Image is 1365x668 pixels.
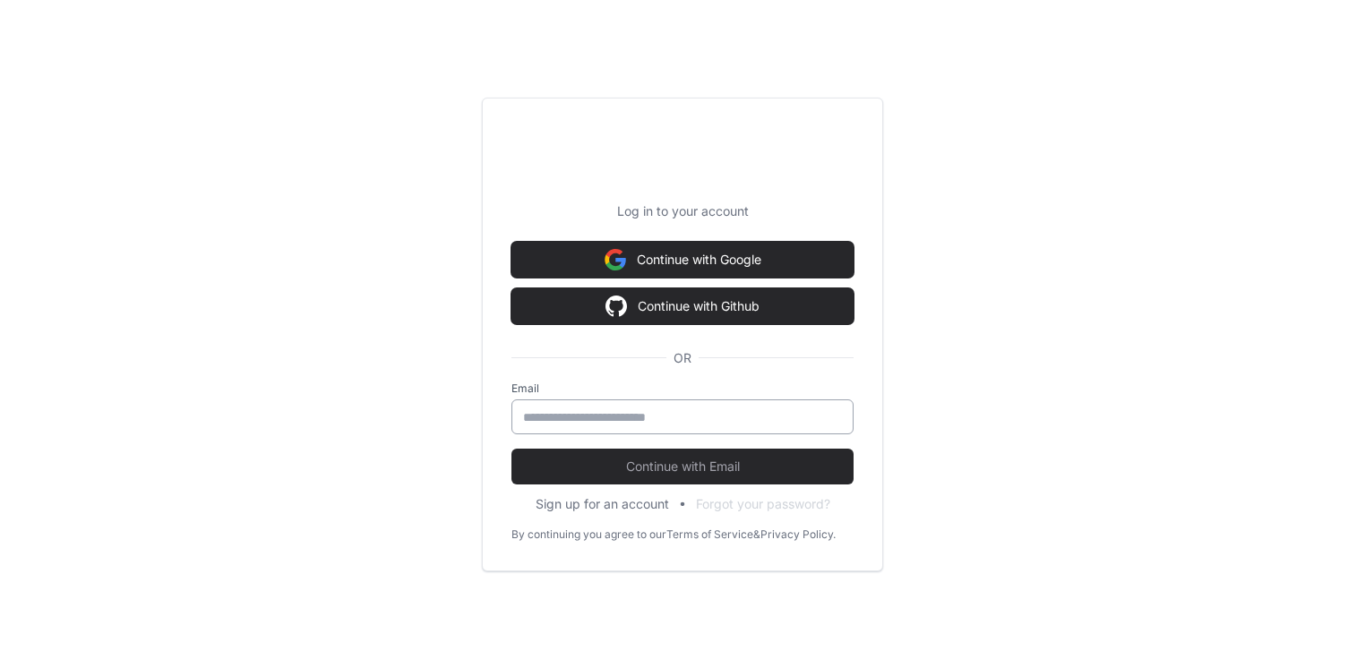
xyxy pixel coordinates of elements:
span: Continue with Email [511,458,854,475]
span: OR [666,349,699,367]
a: Privacy Policy. [760,527,836,542]
label: Email [511,381,854,396]
button: Continue with Github [511,288,854,324]
a: Terms of Service [666,527,753,542]
div: By continuing you agree to our [511,527,666,542]
div: & [753,527,760,542]
button: Sign up for an account [536,495,669,513]
img: Sign in with google [605,288,627,324]
button: Continue with Google [511,242,854,278]
button: Forgot your password? [696,495,830,513]
button: Continue with Email [511,449,854,484]
img: Sign in with google [605,242,626,278]
p: Log in to your account [511,202,854,220]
